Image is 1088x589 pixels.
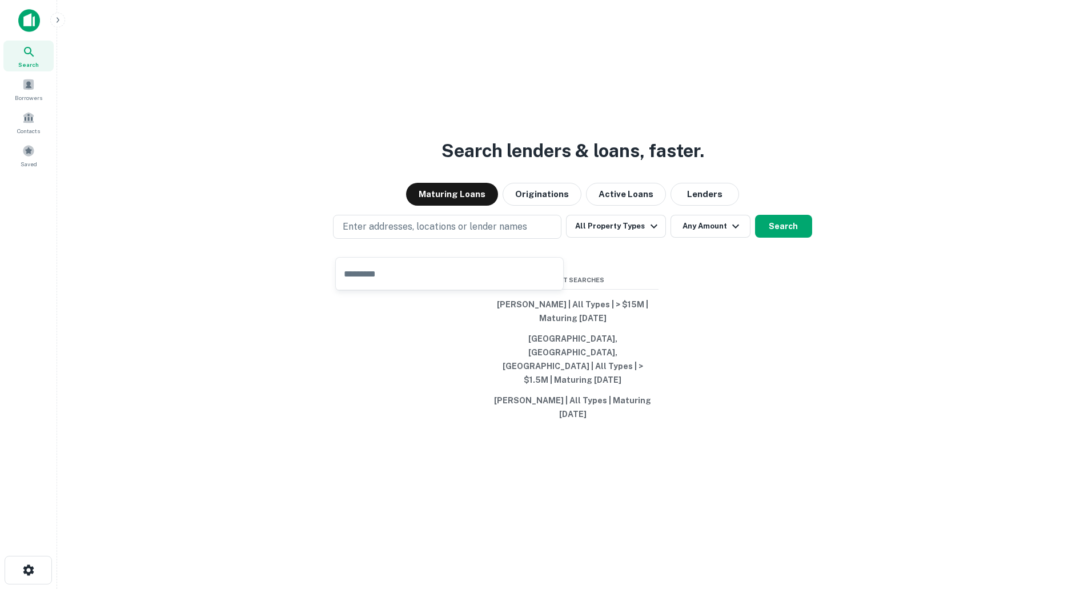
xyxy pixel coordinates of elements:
[3,41,54,71] a: Search
[18,9,40,32] img: capitalize-icon.png
[487,390,659,424] button: [PERSON_NAME] | All Types | Maturing [DATE]
[343,220,527,234] p: Enter addresses, locations or lender names
[18,60,39,69] span: Search
[21,159,37,169] span: Saved
[15,93,42,102] span: Borrowers
[671,183,739,206] button: Lenders
[671,215,750,238] button: Any Amount
[487,328,659,390] button: [GEOGRAPHIC_DATA], [GEOGRAPHIC_DATA], [GEOGRAPHIC_DATA] | All Types | > $1.5M | Maturing [DATE]
[1031,498,1088,552] iframe: Chat Widget
[406,183,498,206] button: Maturing Loans
[333,215,561,239] button: Enter addresses, locations or lender names
[3,74,54,105] a: Borrowers
[755,215,812,238] button: Search
[566,215,665,238] button: All Property Types
[586,183,666,206] button: Active Loans
[17,126,40,135] span: Contacts
[441,137,704,165] h3: Search lenders & loans, faster.
[487,275,659,285] span: Recent Searches
[487,294,659,328] button: [PERSON_NAME] | All Types | > $15M | Maturing [DATE]
[3,107,54,138] a: Contacts
[3,140,54,171] a: Saved
[503,183,581,206] button: Originations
